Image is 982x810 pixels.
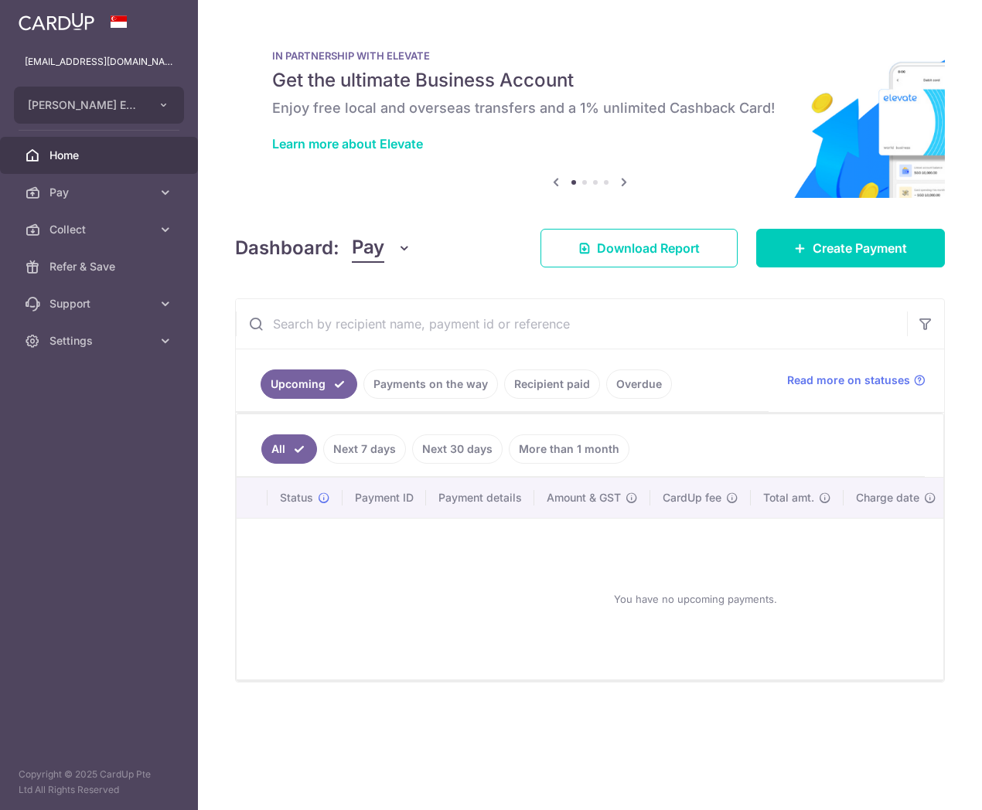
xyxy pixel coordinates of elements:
[597,239,700,257] span: Download Report
[261,434,317,464] a: All
[49,259,152,274] span: Refer & Save
[261,369,357,399] a: Upcoming
[19,12,94,31] img: CardUp
[14,87,184,124] button: [PERSON_NAME] EYE CARE PTE. LTD.
[235,234,339,262] h4: Dashboard:
[663,490,721,505] span: CardUp fee
[25,54,173,70] p: [EMAIL_ADDRESS][DOMAIN_NAME]
[235,25,945,198] img: Renovation banner
[49,185,152,200] span: Pay
[272,136,423,151] a: Learn more about Elevate
[883,764,967,802] iframe: Opens a widget where you can find more information
[49,333,152,349] span: Settings
[763,490,814,505] span: Total amt.
[236,299,907,349] input: Search by recipient name, payment id or reference
[426,478,534,518] th: Payment details
[787,373,910,388] span: Read more on statuses
[547,490,621,505] span: Amount & GST
[323,434,406,464] a: Next 7 days
[787,373,926,388] a: Read more on statuses
[813,239,907,257] span: Create Payment
[272,68,908,93] h5: Get the ultimate Business Account
[28,97,142,113] span: [PERSON_NAME] EYE CARE PTE. LTD.
[412,434,503,464] a: Next 30 days
[49,148,152,163] span: Home
[363,369,498,399] a: Payments on the way
[272,49,908,62] p: IN PARTNERSHIP WITH ELEVATE
[540,229,738,267] a: Download Report
[343,478,426,518] th: Payment ID
[856,490,919,505] span: Charge date
[606,369,672,399] a: Overdue
[280,490,313,505] span: Status
[272,99,908,117] h6: Enjoy free local and overseas transfers and a 1% unlimited Cashback Card!
[352,233,411,263] button: Pay
[504,369,600,399] a: Recipient paid
[49,222,152,237] span: Collect
[509,434,629,464] a: More than 1 month
[49,296,152,311] span: Support
[756,229,945,267] a: Create Payment
[352,233,384,263] span: Pay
